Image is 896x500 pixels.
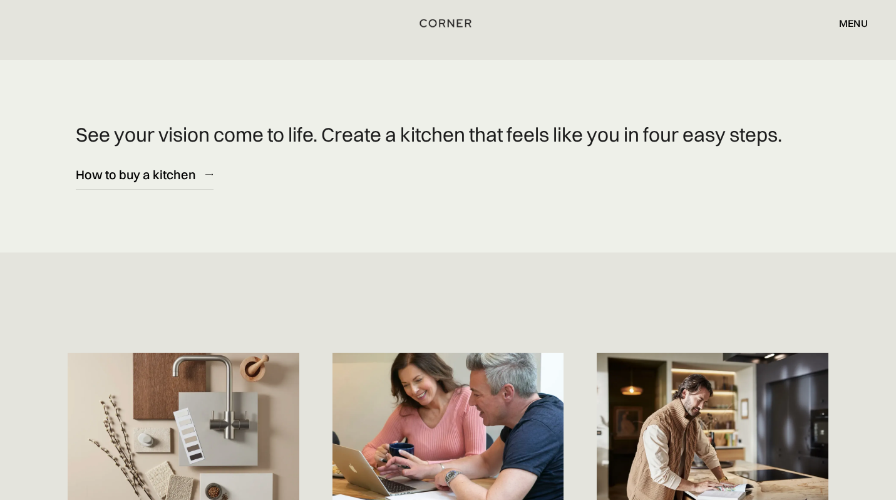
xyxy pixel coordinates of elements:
p: See your vision come to life. Create a kitchen that feels like you in four easy steps. [76,123,820,147]
div: How to buy a kitchen [76,166,196,183]
div: menu [839,18,868,28]
a: How to buy a kitchen [76,159,214,190]
div: menu [826,13,868,34]
a: home [411,15,486,31]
